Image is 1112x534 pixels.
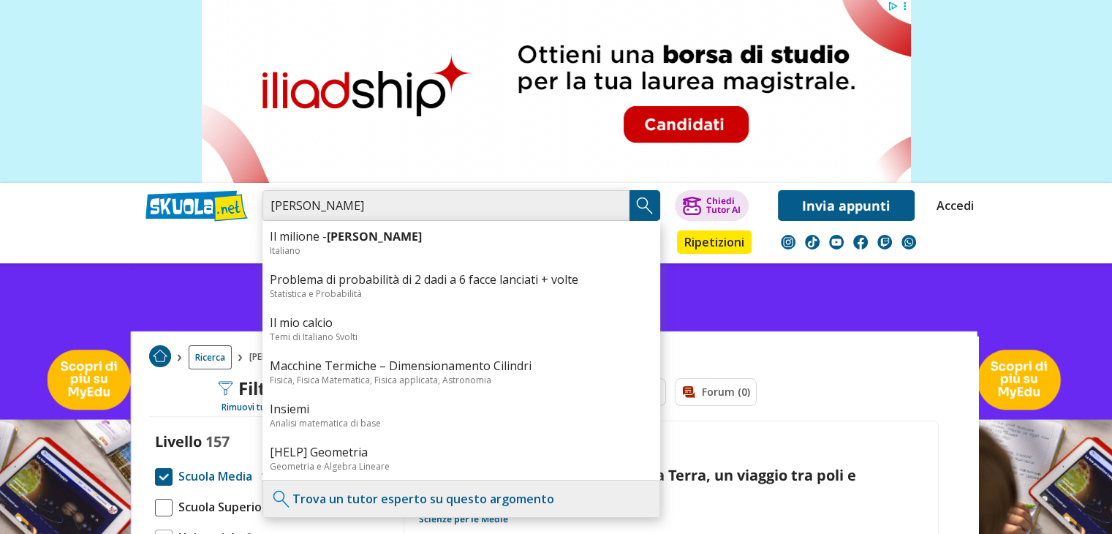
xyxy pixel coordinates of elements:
img: instagram [781,235,795,249]
a: Accedi [937,190,967,221]
img: Cerca appunti, riassunti o versioni [634,195,656,217]
a: Ricerca [189,345,232,369]
img: facebook [853,235,868,249]
span: [PERSON_NAME] [249,345,322,369]
div: Geometria e Algebra Lineare [270,460,653,473]
img: Filtra filtri mobile [218,381,232,396]
span: 157 [255,467,281,486]
span: Scuola Superiore [173,497,274,516]
a: Il milione -[PERSON_NAME] [270,228,653,244]
img: WhatsApp [901,235,916,249]
div: Italiano [270,244,653,257]
a: Problema di probabilità di 2 dadi a 6 facce lanciati + volte [270,271,653,287]
a: Ripetizioni [677,230,752,254]
a: [HELP] Geometria [270,444,653,460]
img: Home [149,345,171,367]
div: Filtra [218,378,302,399]
a: Il mio calcio [270,315,653,331]
a: Home [149,345,171,369]
div: Rimuovi tutti i filtri [149,402,371,413]
img: Trova un tutor esperto [271,488,292,510]
div: Fisica, Fisica Matematica, Fisica applicata, Astronomia [270,374,653,386]
img: youtube [829,235,844,249]
input: Cerca appunti, riassunti o versioni [262,190,629,221]
div: Statistica e Probabilità [270,287,653,300]
label: Livello [155,432,202,451]
span: 157 [205,432,230,451]
span: Scuola Media [173,467,252,486]
button: Search Button [629,190,660,221]
a: Il magnetismo: dalle calamite alla Terra, un viaggio tra poli e attrazioni [419,465,923,505]
a: Macchine Termiche – Dimensionamento Cilindri [270,358,653,374]
button: ChiediTutor AI [675,190,749,221]
a: Appunti [259,230,325,257]
a: Invia appunti [778,190,915,221]
div: Chiedi Tutor AI [706,197,740,214]
b: [PERSON_NAME] [327,228,422,244]
img: twitch [877,235,892,249]
div: Temi di Italiano Svolti [270,331,653,343]
a: Scienze per le Medie [419,514,508,525]
div: Analisi matematica di base [270,417,653,429]
a: Insiemi [270,401,653,417]
a: Trova un tutor esperto su questo argomento [292,491,554,507]
img: tiktok [805,235,820,249]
